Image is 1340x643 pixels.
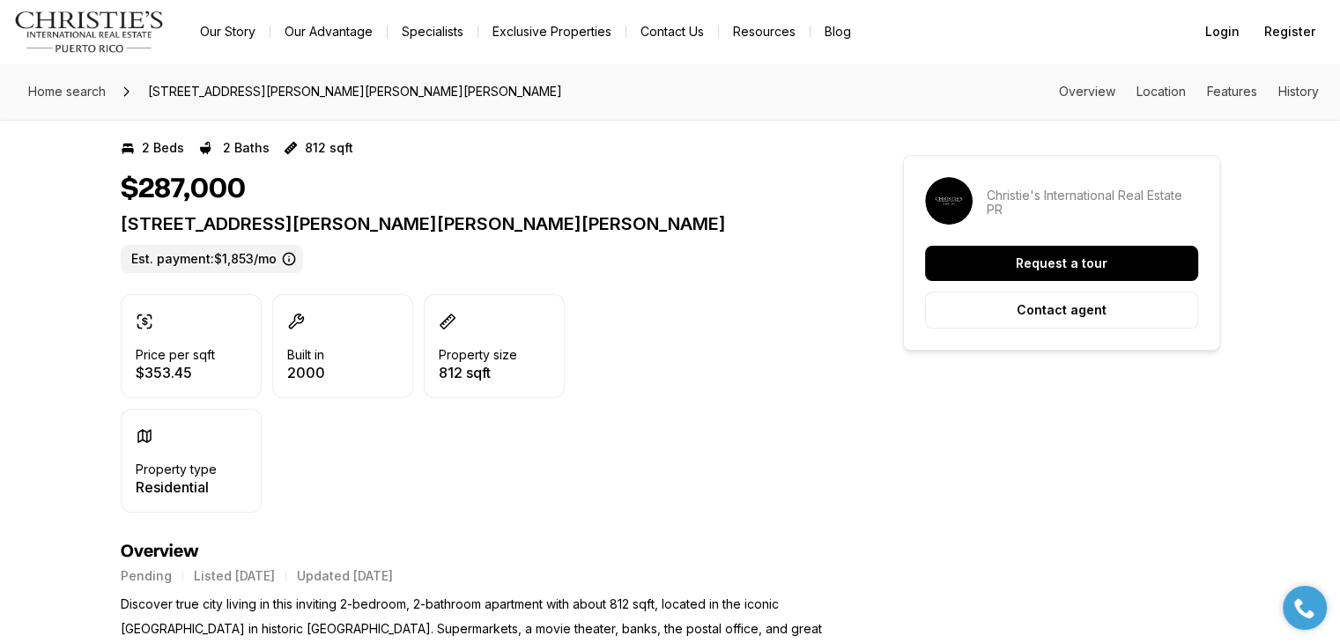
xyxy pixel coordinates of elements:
a: Our Story [186,19,270,44]
p: 812 sqft [439,366,517,380]
nav: Page section menu [1059,85,1319,99]
a: Skip to: Overview [1059,84,1115,99]
button: Contact Us [626,19,718,44]
a: Skip to: Features [1207,84,1257,99]
span: Register [1264,25,1315,39]
p: Christie's International Real Estate PR [987,188,1198,217]
button: Register [1254,14,1326,49]
span: Home search [28,84,106,99]
p: Listed [DATE] [194,569,275,583]
p: Contact agent [1017,303,1107,317]
a: Home search [21,78,113,106]
a: Our Advantage [270,19,387,44]
h1: $287,000 [121,173,246,206]
button: Login [1195,14,1250,49]
p: Request a tour [1016,256,1107,270]
button: Contact agent [925,292,1198,329]
p: $353.45 [136,366,215,380]
p: Property size [439,348,517,362]
p: [STREET_ADDRESS][PERSON_NAME][PERSON_NAME][PERSON_NAME] [121,213,840,234]
a: Blog [811,19,865,44]
p: Residential [136,480,217,494]
img: logo [14,11,165,53]
p: 812 sqft [305,141,353,155]
a: Resources [719,19,810,44]
a: Skip to: History [1278,84,1319,99]
a: Skip to: Location [1136,84,1186,99]
p: Property type [136,462,217,477]
a: Specialists [388,19,478,44]
span: [STREET_ADDRESS][PERSON_NAME][PERSON_NAME][PERSON_NAME] [141,78,569,106]
p: 2 Beds [142,141,184,155]
span: Login [1205,25,1240,39]
a: Exclusive Properties [478,19,626,44]
p: Updated [DATE] [297,569,393,583]
label: Est. payment: $1,853/mo [121,245,303,273]
p: Pending [121,569,172,583]
h4: Overview [121,541,840,562]
button: Request a tour [925,246,1198,281]
p: 2000 [287,366,325,380]
p: Price per sqft [136,348,215,362]
p: Built in [287,348,324,362]
p: 2 Baths [223,141,270,155]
